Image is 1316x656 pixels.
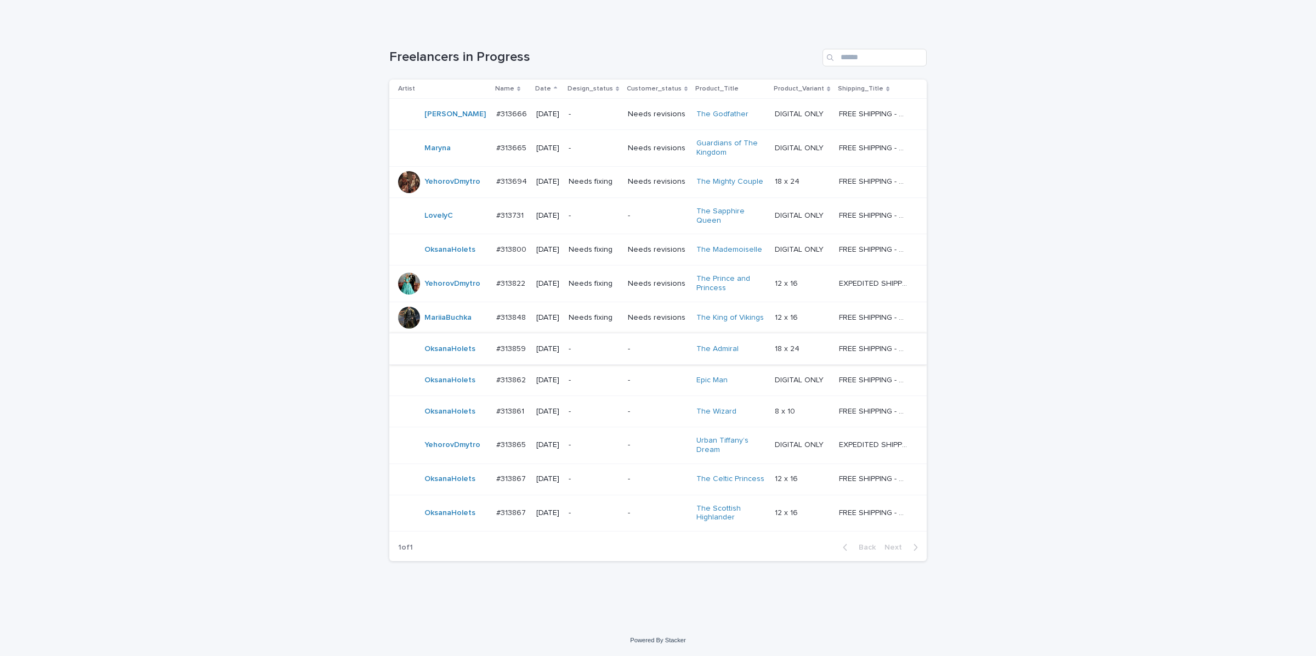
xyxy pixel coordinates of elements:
[775,175,802,186] p: 18 x 24
[389,99,927,130] tr: [PERSON_NAME] #313666#313666 [DATE]-Needs revisionsThe Godfather DIGITAL ONLYDIGITAL ONLY FREE SH...
[696,474,764,484] a: The Celtic Princess
[424,144,451,153] a: Maryna
[884,544,909,551] span: Next
[569,313,619,323] p: Needs fixing
[569,376,619,385] p: -
[839,209,910,220] p: FREE SHIPPING - preview in 1-2 business days, after your approval delivery will take 5-10 b.d.
[536,407,560,416] p: [DATE]
[775,342,802,354] p: 18 x 24
[774,83,824,95] p: Product_Variant
[496,142,529,153] p: #313665
[569,440,619,450] p: -
[389,427,927,463] tr: YehorovDmytro #313865#313865 [DATE]--Urban Tiffany’s Dream DIGITAL ONLYDIGITAL ONLY EXPEDITED SHI...
[536,474,560,484] p: [DATE]
[822,49,927,66] input: Search
[496,311,528,323] p: #313848
[496,277,527,289] p: #313822
[628,177,688,186] p: Needs revisions
[398,83,415,95] p: Artist
[775,277,800,289] p: 12 x 16
[838,83,883,95] p: Shipping_Title
[696,139,765,157] a: Guardians of The Kingdom
[569,474,619,484] p: -
[775,405,797,416] p: 8 x 10
[696,177,763,186] a: The Mighty Couple
[775,142,826,153] p: DIGITAL ONLY
[389,463,927,495] tr: OksanaHolets #313867#313867 [DATE]--The Celtic Princess 12 x 1612 x 16 FREE SHIPPING - preview in...
[628,245,688,255] p: Needs revisions
[696,407,736,416] a: The Wizard
[424,344,475,354] a: OksanaHolets
[775,108,826,119] p: DIGITAL ONLY
[569,110,619,119] p: -
[569,211,619,220] p: -
[839,108,910,119] p: FREE SHIPPING - preview in 1-2 business days, after your approval delivery will take 5-10 b.d.
[839,243,910,255] p: FREE SHIPPING - preview in 1-2 business days, after your approval delivery will take 5-10 b.d.
[880,542,927,552] button: Next
[389,302,927,333] tr: MariiaBuchka #313848#313848 [DATE]Needs fixingNeeds revisionsThe King of Vikings 12 x 1612 x 16 F...
[696,207,765,225] a: The Sapphire Queen
[389,166,927,197] tr: YehorovDmytro #313694#313694 [DATE]Needs fixingNeeds revisionsThe Mighty Couple 18 x 2418 x 24 FR...
[496,472,528,484] p: #313867
[569,407,619,416] p: -
[569,344,619,354] p: -
[839,142,910,153] p: FREE SHIPPING - preview in 1-2 business days, after your approval delivery will take 5-10 b.d.
[628,508,688,518] p: -
[389,495,927,531] tr: OksanaHolets #313867#313867 [DATE]--The Scottish Highlander 12 x 1612 x 16 FREE SHIPPING - previe...
[496,342,528,354] p: #313859
[839,175,910,186] p: FREE SHIPPING - preview in 1-2 business days, after your approval delivery will take 5-10 b.d.
[536,245,560,255] p: [DATE]
[696,245,762,255] a: The Mademoiselle
[424,508,475,518] a: OksanaHolets
[424,474,475,484] a: OksanaHolets
[424,279,480,289] a: YehorovDmytro
[628,211,688,220] p: -
[424,211,453,220] a: LovelyC
[424,177,480,186] a: YehorovDmytro
[569,245,619,255] p: Needs fixing
[839,438,910,450] p: EXPEDITED SHIPPING - preview in 1 business day; delivery up to 5 business days after your approval.
[496,405,526,416] p: #313861
[535,83,551,95] p: Date
[834,542,880,552] button: Back
[389,197,927,234] tr: LovelyC #313731#313731 [DATE]--The Sapphire Queen DIGITAL ONLYDIGITAL ONLY FREE SHIPPING - previe...
[695,83,739,95] p: Product_Title
[389,333,927,364] tr: OksanaHolets #313859#313859 [DATE]--The Admiral 18 x 2418 x 24 FREE SHIPPING - preview in 1-2 bus...
[839,342,910,354] p: FREE SHIPPING - preview in 1-2 business days, after your approval delivery will take 5-10 b.d.
[569,177,619,186] p: Needs fixing
[696,110,748,119] a: The Godfather
[496,175,529,186] p: #313694
[628,144,688,153] p: Needs revisions
[775,311,800,323] p: 12 x 16
[389,395,927,427] tr: OksanaHolets #313861#313861 [DATE]--The Wizard 8 x 108 x 10 FREE SHIPPING - preview in 1-2 busine...
[389,130,927,167] tr: Maryna #313665#313665 [DATE]-Needs revisionsGuardians of The Kingdom DIGITAL ONLYDIGITAL ONLY FRE...
[839,506,910,518] p: FREE SHIPPING - preview in 1-2 business days, after your approval delivery will take 5-10 b.d.
[839,374,910,385] p: FREE SHIPPING - preview in 1-2 business days, after your approval delivery will take 5-10 b.d.
[569,508,619,518] p: -
[775,209,826,220] p: DIGITAL ONLY
[424,110,486,119] a: [PERSON_NAME]
[775,243,826,255] p: DIGITAL ONLY
[630,637,685,643] a: Powered By Stacker
[389,234,927,265] tr: OksanaHolets #313800#313800 [DATE]Needs fixingNeeds revisionsThe Mademoiselle DIGITAL ONLYDIGITAL...
[852,544,876,551] span: Back
[839,472,910,484] p: FREE SHIPPING - preview in 1-2 business days, after your approval delivery will take 5-10 b.d.
[495,83,514,95] p: Name
[496,108,529,119] p: #313666
[536,376,560,385] p: [DATE]
[775,506,800,518] p: 12 x 16
[424,313,472,323] a: MariiaBuchka
[696,504,765,523] a: The Scottish Highlander
[389,49,818,65] h1: Freelancers in Progress
[536,440,560,450] p: [DATE]
[389,534,422,561] p: 1 of 1
[627,83,682,95] p: Customer_status
[536,177,560,186] p: [DATE]
[389,265,927,302] tr: YehorovDmytro #313822#313822 [DATE]Needs fixingNeeds revisionsThe Prince and Princess 12 x 1612 x...
[696,274,765,293] a: The Prince and Princess
[496,374,528,385] p: #313862
[628,474,688,484] p: -
[775,472,800,484] p: 12 x 16
[696,376,728,385] a: Epic Man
